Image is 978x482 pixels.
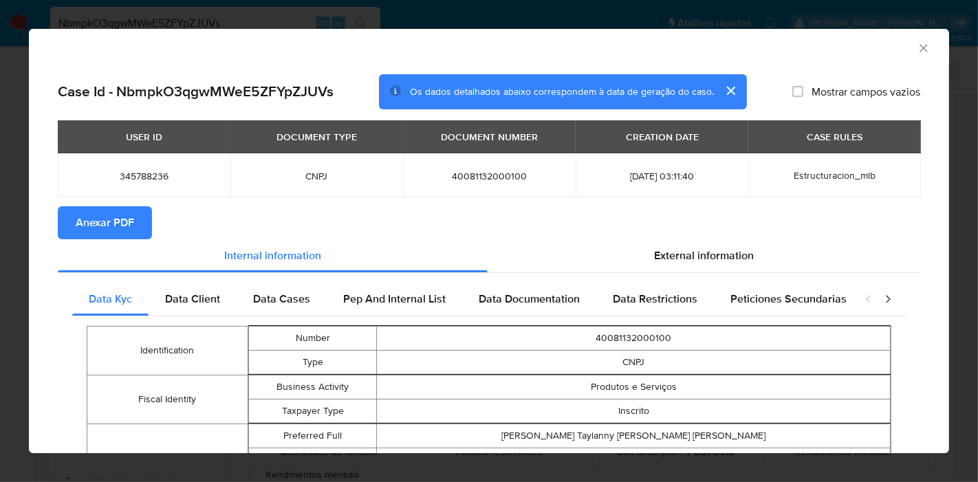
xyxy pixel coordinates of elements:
button: Anexar PDF [58,206,152,239]
span: Estructuracion_mlb [794,168,876,182]
button: cerrar [714,74,747,107]
span: Pep And Internal List [343,291,446,307]
div: USER ID [118,125,171,149]
td: Inscrito [377,399,891,423]
div: closure-recommendation-modal [29,29,949,453]
span: Internal information [224,248,321,263]
span: Data Restrictions [613,291,697,307]
span: Os dados detalhados abaixo correspondem à data de geração do caso. [410,85,714,98]
div: CREATION DATE [618,125,707,149]
div: DOCUMENT NUMBER [433,125,546,149]
span: Mostrar campos vazios [812,85,920,98]
span: Peticiones Secundarias [730,291,847,307]
td: Identification [87,326,248,375]
td: Number [248,326,377,350]
span: Data Kyc [89,291,132,307]
td: Produtos e Serviços [377,375,891,399]
span: CNPJ [247,170,387,182]
td: Type [248,350,377,374]
td: 40081132000100 [377,326,891,350]
td: [PERSON_NAME] Taylanny [PERSON_NAME] [PERSON_NAME] [377,424,891,448]
td: Business Activity [248,375,377,399]
button: Fechar a janela [917,41,929,54]
span: [DATE] 03:11:40 [592,170,732,182]
span: 40081132000100 [420,170,559,182]
div: Detailed internal info [72,283,851,316]
div: CASE RULES [798,125,871,149]
span: Data Client [165,291,220,307]
td: CNPJ [377,350,891,374]
span: Anexar PDF [76,208,134,238]
span: 345788236 [74,170,214,182]
td: Preferred Full [248,424,377,448]
td: KTA COMERCIO DE COMBUSTIVEIS LTDA [377,448,891,472]
h2: Case Id - NbmpkO3qgwMWeE5ZFYpZJUVs [58,83,334,100]
div: Detailed info [58,239,920,272]
td: Legal [248,448,377,472]
input: Mostrar campos vazios [792,86,803,97]
td: Fiscal Identity [87,375,248,424]
span: Data Cases [253,291,310,307]
div: DOCUMENT TYPE [268,125,365,149]
span: External information [654,248,754,263]
span: Data Documentation [479,291,580,307]
td: Taxpayer Type [248,399,377,423]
